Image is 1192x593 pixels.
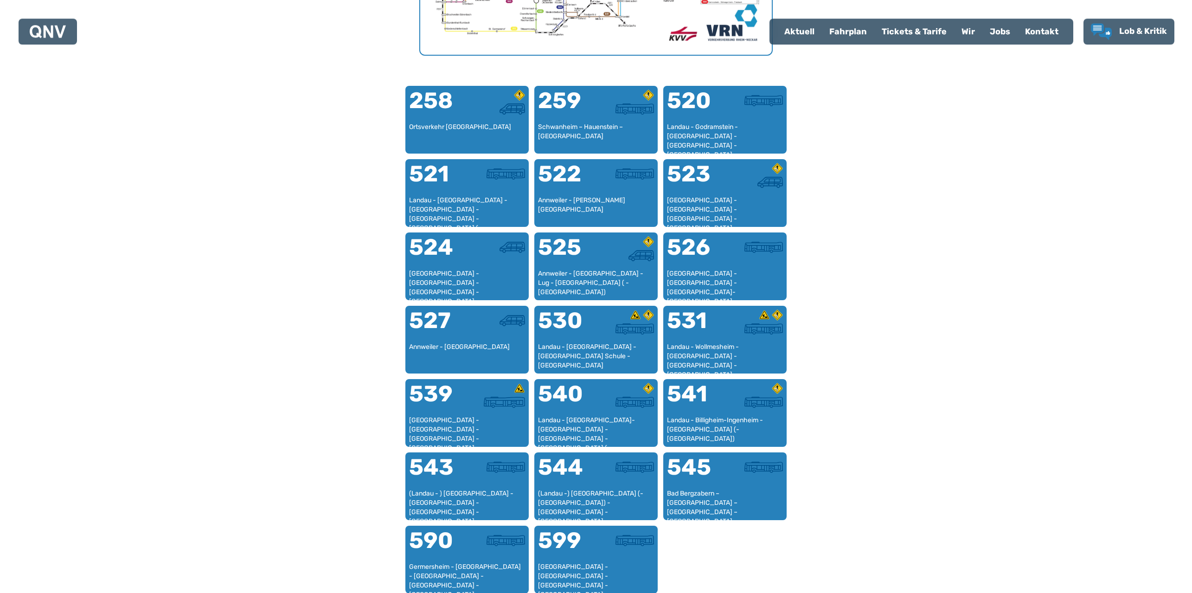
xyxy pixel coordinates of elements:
img: Überlandbus [615,535,654,546]
div: [GEOGRAPHIC_DATA] - [GEOGRAPHIC_DATA] - [GEOGRAPHIC_DATA] - [GEOGRAPHIC_DATA] - [GEOGRAPHIC_DATA]... [409,416,525,443]
img: Überlandbus [744,323,783,335]
img: Überlandbus [744,462,783,473]
div: 545 [667,456,725,490]
div: 527 [409,309,467,343]
img: Überlandbus [487,168,525,180]
img: Überlandbus [615,397,654,408]
div: 540 [538,383,596,416]
img: Kleinbus [757,177,783,188]
div: 523 [667,163,725,196]
img: Überlandbus [615,103,654,115]
div: 544 [538,456,596,490]
div: 520 [667,90,725,123]
div: [GEOGRAPHIC_DATA] - [GEOGRAPHIC_DATA] - [GEOGRAPHIC_DATA]-[GEOGRAPHIC_DATA] [667,269,783,296]
div: 599 [538,529,596,563]
div: Bad Bergzabern – [GEOGRAPHIC_DATA] – [GEOGRAPHIC_DATA] – [GEOGRAPHIC_DATA] [667,489,783,516]
div: (Landau - ) [GEOGRAPHIC_DATA] - [GEOGRAPHIC_DATA] - [GEOGRAPHIC_DATA] - [GEOGRAPHIC_DATA] [409,489,525,516]
div: 590 [409,529,467,563]
div: Landau - Wollmesheim - [GEOGRAPHIC_DATA] - [GEOGRAPHIC_DATA] - [GEOGRAPHIC_DATA] - [GEOGRAPHIC_DATA] [667,342,783,370]
a: Kontakt [1018,19,1066,44]
img: Überlandbus [487,535,525,546]
img: Überlandbus [615,323,654,335]
div: Landau - [GEOGRAPHIC_DATA] - [GEOGRAPHIC_DATA] Schule - [GEOGRAPHIC_DATA] [538,342,654,370]
a: Jobs [982,19,1018,44]
div: 539 [409,383,467,416]
div: Landau - Billigheim-Ingenheim - [GEOGRAPHIC_DATA] (- [GEOGRAPHIC_DATA]) [667,416,783,443]
div: [GEOGRAPHIC_DATA] - [GEOGRAPHIC_DATA] - [GEOGRAPHIC_DATA] - [GEOGRAPHIC_DATA] [667,196,783,223]
a: QNV Logo [30,22,66,41]
img: Überlandbus [615,168,654,180]
a: Aktuell [777,19,822,44]
div: [GEOGRAPHIC_DATA] - [GEOGRAPHIC_DATA] - [GEOGRAPHIC_DATA] - [GEOGRAPHIC_DATA] - [GEOGRAPHIC_DATA] [409,269,525,296]
div: (Landau -) [GEOGRAPHIC_DATA] (- [GEOGRAPHIC_DATA]) - [GEOGRAPHIC_DATA] - [GEOGRAPHIC_DATA] [538,489,654,516]
div: 543 [409,456,467,490]
div: 530 [538,309,596,343]
div: Annweiler - [GEOGRAPHIC_DATA] - Lug - [GEOGRAPHIC_DATA] ( - [GEOGRAPHIC_DATA]) [538,269,654,296]
div: Landau - [GEOGRAPHIC_DATA]-[GEOGRAPHIC_DATA] - [GEOGRAPHIC_DATA] - [GEOGRAPHIC_DATA] (- [GEOGRAPH... [538,416,654,443]
img: Kleinbus [500,242,525,253]
img: Stadtbus [484,397,525,408]
img: Überlandbus [615,462,654,473]
div: Landau - Godramstein - [GEOGRAPHIC_DATA] - [GEOGRAPHIC_DATA] - [GEOGRAPHIC_DATA] [667,122,783,150]
div: Ortsverkehr [GEOGRAPHIC_DATA] [409,122,525,150]
a: Wir [954,19,982,44]
div: 524 [409,236,467,270]
img: Überlandbus [744,397,783,408]
img: Kleinbus [628,250,654,261]
div: 526 [667,236,725,270]
a: Lob & Kritik [1091,23,1167,40]
img: Überlandbus [744,242,783,253]
div: 541 [667,383,725,416]
div: 259 [538,90,596,123]
div: 258 [409,90,467,123]
img: QNV Logo [30,25,66,38]
div: 522 [538,163,596,196]
img: Kleinbus [500,315,525,326]
div: Landau - [GEOGRAPHIC_DATA] - [GEOGRAPHIC_DATA] - [GEOGRAPHIC_DATA] - [GEOGRAPHIC_DATA] ( - [GEOGR... [409,196,525,223]
a: Tickets & Tarife [874,19,954,44]
div: Annweiler - [GEOGRAPHIC_DATA] [409,342,525,370]
div: 521 [409,163,467,196]
a: Fahrplan [822,19,874,44]
img: Kleinbus [500,103,525,115]
div: Schwanheim – Hauenstein – [GEOGRAPHIC_DATA] [538,122,654,150]
div: 525 [538,236,596,270]
div: Germersheim - [GEOGRAPHIC_DATA] - [GEOGRAPHIC_DATA] - [GEOGRAPHIC_DATA] - [GEOGRAPHIC_DATA] - [GE... [409,562,525,590]
div: 531 [667,309,725,343]
img: Überlandbus [744,95,783,106]
div: Annweiler - [PERSON_NAME][GEOGRAPHIC_DATA] [538,196,654,223]
div: [GEOGRAPHIC_DATA] - [GEOGRAPHIC_DATA] - [GEOGRAPHIC_DATA] - [GEOGRAPHIC_DATA] - [GEOGRAPHIC_DATA] [538,562,654,590]
span: Lob & Kritik [1119,26,1167,36]
img: Überlandbus [487,462,525,473]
